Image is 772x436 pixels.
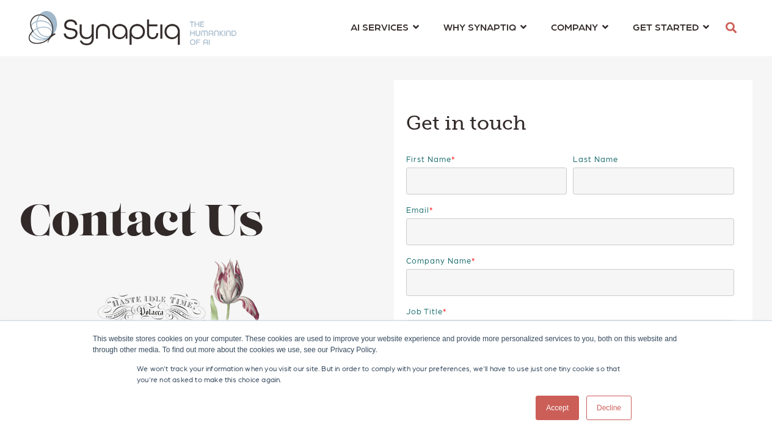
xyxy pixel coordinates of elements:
[351,18,409,35] span: AI SERVICES
[29,11,236,45] img: synaptiq logo-1
[406,256,472,265] span: Company name
[551,18,598,35] span: COMPANY
[406,306,443,316] span: Job Title
[406,111,740,136] h3: Get in touch
[536,396,579,420] a: Accept
[633,18,699,35] span: GET STARTED
[137,363,635,385] p: We won't track your information when you visit our site. But in order to comply with your prefere...
[633,15,709,38] a: GET STARTED
[551,15,608,38] a: COMPANY
[443,15,526,38] a: WHY SYNAPTIQ
[573,154,618,163] span: Last name
[351,15,419,38] a: AI SERVICES
[406,205,429,214] span: Email
[586,396,632,420] a: Decline
[406,154,451,163] span: First name
[338,6,721,50] nav: menu
[443,18,516,35] span: WHY SYNAPTIQ
[93,333,679,355] div: This website stores cookies on your computer. These cookies are used to improve your website expe...
[20,201,378,249] h1: Contact Us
